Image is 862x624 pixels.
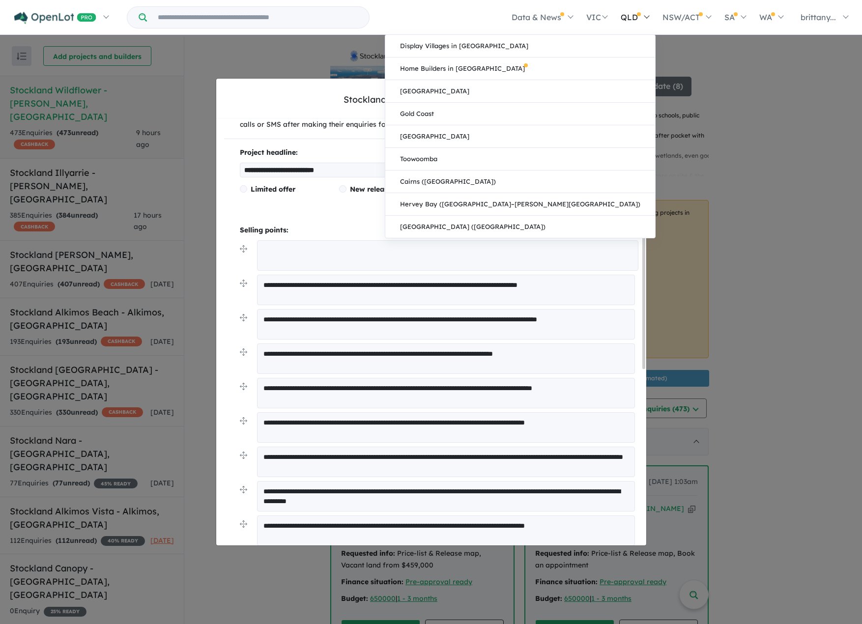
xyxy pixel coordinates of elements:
img: drag.svg [240,314,247,321]
a: Display Villages in [GEOGRAPHIC_DATA] [385,35,655,57]
a: [GEOGRAPHIC_DATA] ([GEOGRAPHIC_DATA]) [385,216,655,238]
img: drag.svg [240,383,247,390]
img: Openlot PRO Logo White [14,12,96,24]
span: Limited offer [251,185,295,194]
a: [GEOGRAPHIC_DATA] [385,125,655,148]
a: [GEOGRAPHIC_DATA] [385,80,655,103]
a: Toowoomba [385,148,655,170]
img: drag.svg [240,452,247,459]
a: Hervey Bay ([GEOGRAPHIC_DATA]–[PERSON_NAME][GEOGRAPHIC_DATA]) [385,193,655,216]
img: drag.svg [240,520,247,528]
a: Gold Coast [385,103,655,125]
p: Mobile number starting with 04 is preferred, as this phone number will be shared with buyers to m... [240,108,638,131]
img: drag.svg [240,348,247,356]
img: drag.svg [240,486,247,493]
span: New release [350,185,392,194]
p: Selling points: [240,225,638,236]
div: Stockland Wildflower - [PERSON_NAME] [344,93,519,106]
span: brittany... [801,12,836,22]
a: Home Builders in [GEOGRAPHIC_DATA] [385,57,655,80]
img: drag.svg [240,417,247,425]
input: Try estate name, suburb, builder or developer [149,7,367,28]
a: Cairns ([GEOGRAPHIC_DATA]) [385,170,655,193]
img: drag.svg [240,280,247,287]
p: Project headline: [240,147,638,159]
img: drag.svg [240,245,247,253]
